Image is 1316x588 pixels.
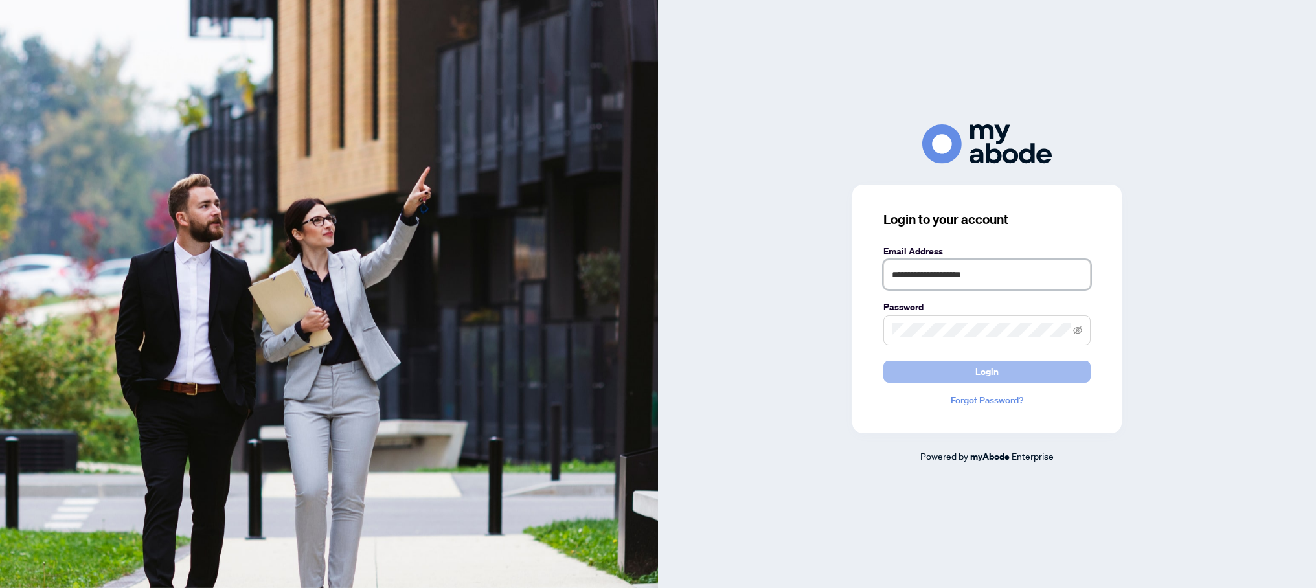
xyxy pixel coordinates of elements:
span: Powered by [920,450,968,462]
span: Enterprise [1012,450,1054,462]
a: Forgot Password? [883,393,1091,407]
span: Login [975,361,999,382]
img: ma-logo [922,124,1052,164]
button: Login [883,361,1091,383]
h3: Login to your account [883,210,1091,229]
label: Password [883,300,1091,314]
a: myAbode [970,449,1010,464]
span: eye-invisible [1073,326,1082,335]
label: Email Address [883,244,1091,258]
